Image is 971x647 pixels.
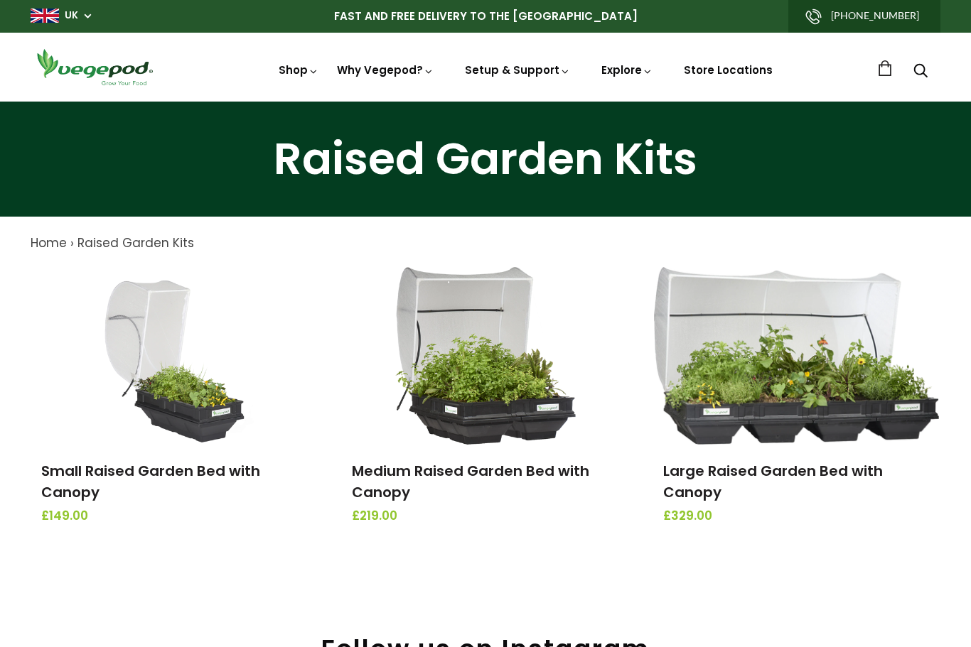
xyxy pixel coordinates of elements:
a: Shop [279,62,318,77]
a: Explore [601,62,653,77]
a: Search [913,65,928,80]
span: £219.00 [352,507,618,526]
nav: breadcrumbs [31,234,940,253]
span: £149.00 [41,507,308,526]
img: Small Raised Garden Bed with Canopy [90,267,259,445]
a: Home [31,234,67,251]
span: › [70,234,74,251]
span: £329.00 [663,507,930,526]
h1: Raised Garden Kits [18,137,953,181]
a: Why Vegepod? [337,62,434,77]
a: Raised Garden Kits [77,234,194,251]
a: Large Raised Garden Bed with Canopy [663,461,883,502]
img: Vegepod [31,47,159,87]
img: Large Raised Garden Bed with Canopy [654,267,938,445]
a: Setup & Support [465,62,570,77]
a: Store Locations [684,62,773,77]
a: UK [65,9,78,23]
a: Medium Raised Garden Bed with Canopy [352,461,589,502]
img: gb_large.png [31,9,59,23]
a: Small Raised Garden Bed with Canopy [41,461,260,502]
img: Medium Raised Garden Bed with Canopy [395,267,576,445]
